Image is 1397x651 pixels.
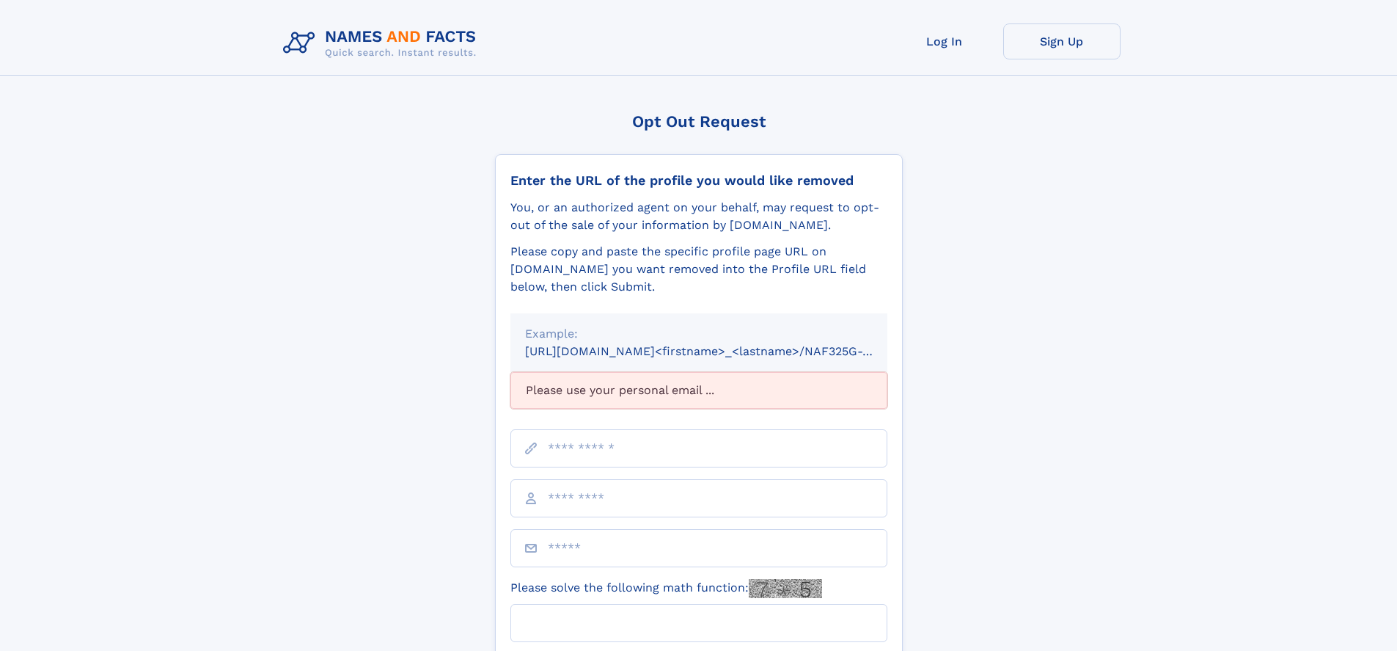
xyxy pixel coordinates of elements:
div: Please use your personal email ... [510,372,887,409]
div: Opt Out Request [495,112,903,131]
div: Please copy and paste the specific profile page URL on [DOMAIN_NAME] you want removed into the Pr... [510,243,887,296]
label: Please solve the following math function: [510,579,822,598]
div: Example: [525,325,873,343]
div: Enter the URL of the profile you would like removed [510,172,887,189]
small: [URL][DOMAIN_NAME]<firstname>_<lastname>/NAF325G-xxxxxxxx [525,344,915,358]
div: You, or an authorized agent on your behalf, may request to opt-out of the sale of your informatio... [510,199,887,234]
img: Logo Names and Facts [277,23,488,63]
a: Sign Up [1003,23,1121,59]
a: Log In [886,23,1003,59]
